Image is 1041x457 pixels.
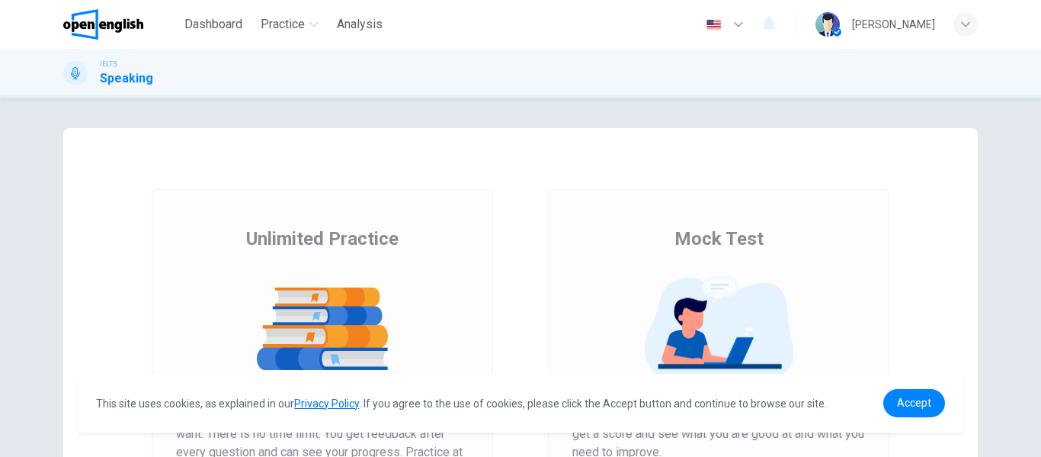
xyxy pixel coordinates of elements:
[337,15,383,34] span: Analysis
[883,389,945,417] a: dismiss cookie message
[852,15,935,34] div: [PERSON_NAME]
[100,69,153,88] h1: Speaking
[704,19,723,31] img: en
[184,15,242,34] span: Dashboard
[815,12,840,37] img: Profile picture
[63,9,143,40] img: OpenEnglish logo
[96,397,827,410] span: This site uses cookies, as explained in our . If you agree to the use of cookies, please click th...
[331,11,389,38] button: Analysis
[261,15,305,34] span: Practice
[674,227,764,251] span: Mock Test
[255,11,325,38] button: Practice
[63,9,178,40] a: OpenEnglish logo
[100,59,117,69] span: IELTS
[178,11,248,38] button: Dashboard
[294,397,359,410] a: Privacy Policy
[78,374,963,433] div: cookieconsent
[897,397,931,409] span: Accept
[246,227,399,251] span: Unlimited Practice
